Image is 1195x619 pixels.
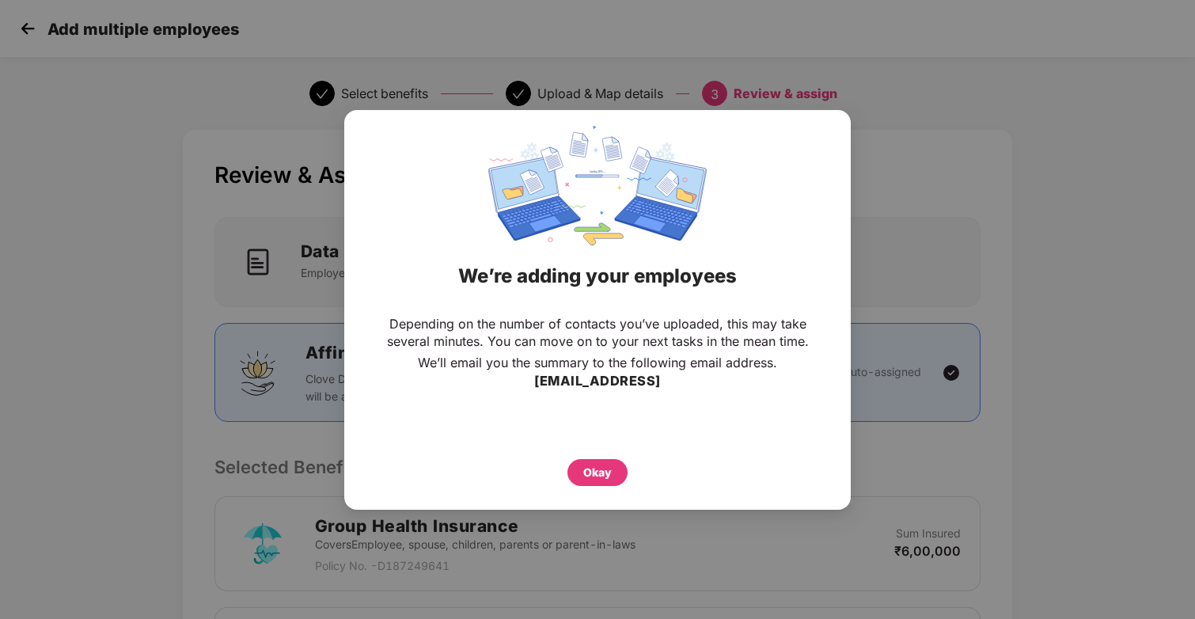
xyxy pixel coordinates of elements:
[418,354,777,371] p: We’ll email you the summary to the following email address.
[583,463,612,480] div: Okay
[488,126,707,245] img: svg+xml;base64,PHN2ZyBpZD0iRGF0YV9zeW5jaW5nIiB4bWxucz0iaHR0cDovL3d3dy53My5vcmcvMjAwMC9zdmciIHdpZH...
[534,371,661,392] h3: [EMAIL_ADDRESS]
[364,245,831,307] div: We’re adding your employees
[376,315,819,350] p: Depending on the number of contacts you’ve uploaded, this may take several minutes. You can move ...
